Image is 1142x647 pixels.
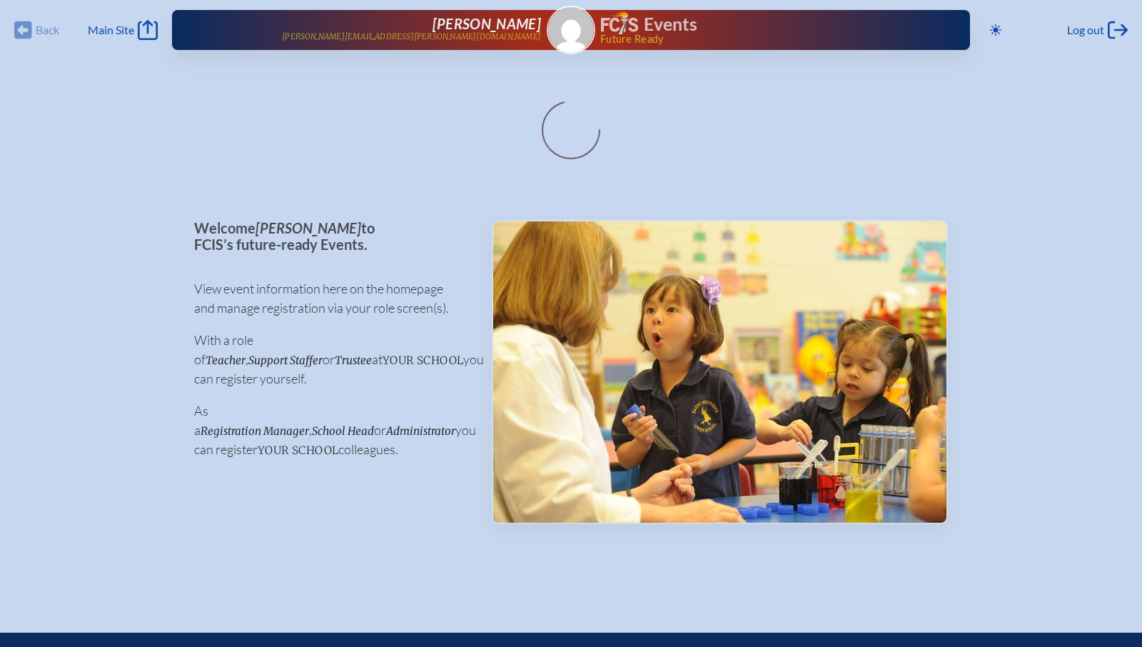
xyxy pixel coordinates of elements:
a: [PERSON_NAME][PERSON_NAME][EMAIL_ADDRESS][PERSON_NAME][DOMAIN_NAME] [218,16,541,44]
span: [PERSON_NAME] [433,15,541,32]
p: As a , or you can register colleagues. [194,401,469,459]
a: Gravatar [547,6,595,54]
span: Support Staffer [248,353,323,367]
p: View event information here on the homepage and manage registration via your role screen(s). [194,279,469,318]
img: Events [493,221,946,523]
p: [PERSON_NAME][EMAIL_ADDRESS][PERSON_NAME][DOMAIN_NAME] [282,32,541,41]
span: Main Site [88,23,134,37]
span: your school [383,353,463,367]
span: your school [258,443,338,457]
span: [PERSON_NAME] [256,219,361,236]
p: With a role of , or at you can register yourself. [194,331,469,388]
span: Administrator [386,424,455,438]
a: Main Site [88,20,158,40]
span: School Head [312,424,374,438]
div: FCIS Events — Future ready [601,11,924,44]
span: Registration Manager [201,424,309,438]
p: Welcome to FCIS’s future-ready Events. [194,220,469,252]
span: Trustee [335,353,372,367]
span: Log out [1067,23,1104,37]
span: Future Ready [600,34,924,44]
img: Gravatar [548,7,594,53]
span: Teacher [206,353,246,367]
